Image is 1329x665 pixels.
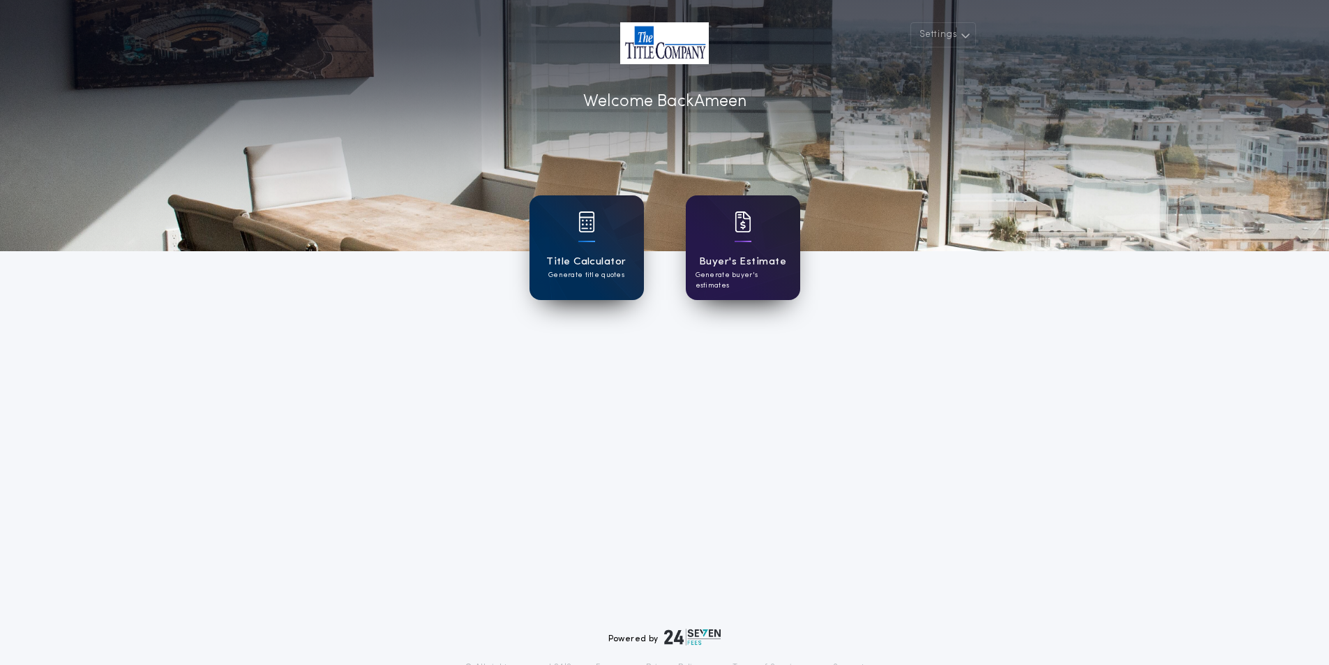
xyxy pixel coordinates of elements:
a: card iconTitle CalculatorGenerate title quotes [530,195,644,300]
a: card iconBuyer's EstimateGenerate buyer's estimates [686,195,800,300]
img: card icon [578,211,595,232]
img: account-logo [620,22,709,64]
img: logo [664,629,721,645]
p: Welcome Back Ameen [583,89,746,114]
h1: Title Calculator [546,254,626,270]
div: Powered by [608,629,721,645]
button: Settings [910,22,976,47]
h1: Buyer's Estimate [699,254,786,270]
p: Generate title quotes [548,270,624,281]
img: card icon [735,211,751,232]
p: Generate buyer's estimates [696,270,790,291]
